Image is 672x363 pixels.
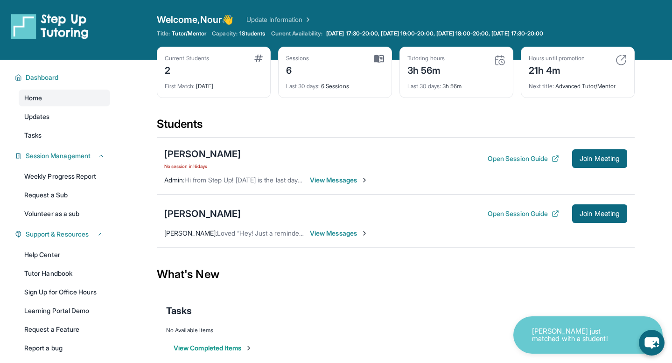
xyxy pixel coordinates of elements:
[239,30,266,37] span: 1 Students
[166,327,625,334] div: No Available Items
[164,147,241,161] div: [PERSON_NAME]
[407,62,445,77] div: 3h 56m
[407,77,505,90] div: 3h 56m
[246,15,312,24] a: Update Information
[580,156,620,161] span: Join Meeting
[165,55,209,62] div: Current Students
[164,176,184,184] span: Admin :
[529,77,627,90] div: Advanced Tutor/Mentor
[22,73,105,82] button: Dashboard
[488,209,559,218] button: Open Session Guide
[164,207,241,220] div: [PERSON_NAME]
[26,151,91,161] span: Session Management
[302,15,312,24] img: Chevron Right
[24,93,42,103] span: Home
[286,83,320,90] span: Last 30 days :
[19,168,110,185] a: Weekly Progress Report
[310,229,368,238] span: View Messages
[26,73,59,82] span: Dashboard
[11,13,89,39] img: logo
[166,304,192,317] span: Tasks
[488,154,559,163] button: Open Session Guide
[174,343,252,353] button: View Completed Items
[26,230,89,239] span: Support & Resources
[361,230,368,237] img: Chevron-Right
[19,108,110,125] a: Updates
[19,90,110,106] a: Home
[22,230,105,239] button: Support & Resources
[19,205,110,222] a: Volunteer as a sub
[639,330,665,356] button: chat-button
[165,83,195,90] span: First Match :
[529,62,585,77] div: 21h 4m
[532,328,625,343] p: [PERSON_NAME] just matched with a student!
[529,55,585,62] div: Hours until promotion
[19,340,110,356] a: Report a bug
[164,229,217,237] span: [PERSON_NAME] :
[616,55,627,66] img: card
[310,175,368,185] span: View Messages
[271,30,322,37] span: Current Availability:
[165,62,209,77] div: 2
[165,77,263,90] div: [DATE]
[22,151,105,161] button: Session Management
[19,187,110,203] a: Request a Sub
[19,246,110,263] a: Help Center
[494,55,505,66] img: card
[361,176,368,184] img: Chevron-Right
[217,229,444,237] span: Loved “Hey! Just a reminder that we have a session [DATE] 6pm! Can't wait!”
[286,62,309,77] div: 6
[157,117,635,137] div: Students
[172,30,206,37] span: Tutor/Mentor
[407,83,441,90] span: Last 30 days :
[580,211,620,216] span: Join Meeting
[572,204,627,223] button: Join Meeting
[19,302,110,319] a: Learning Portal Demo
[254,55,263,62] img: card
[407,55,445,62] div: Tutoring hours
[24,112,50,121] span: Updates
[19,265,110,282] a: Tutor Handbook
[286,77,384,90] div: 6 Sessions
[19,127,110,144] a: Tasks
[212,30,238,37] span: Capacity:
[326,30,543,37] span: [DATE] 17:30-20:00, [DATE] 19:00-20:00, [DATE] 18:00-20:00, [DATE] 17:30-20:00
[19,321,110,338] a: Request a Feature
[157,30,170,37] span: Title:
[374,55,384,63] img: card
[324,30,545,37] a: [DATE] 17:30-20:00, [DATE] 19:00-20:00, [DATE] 18:00-20:00, [DATE] 17:30-20:00
[164,162,241,170] span: No session in 16 days
[157,254,635,295] div: What's New
[19,284,110,300] a: Sign Up for Office Hours
[286,55,309,62] div: Sessions
[529,83,554,90] span: Next title :
[24,131,42,140] span: Tasks
[572,149,627,168] button: Join Meeting
[157,13,233,26] span: Welcome, Nour 👋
